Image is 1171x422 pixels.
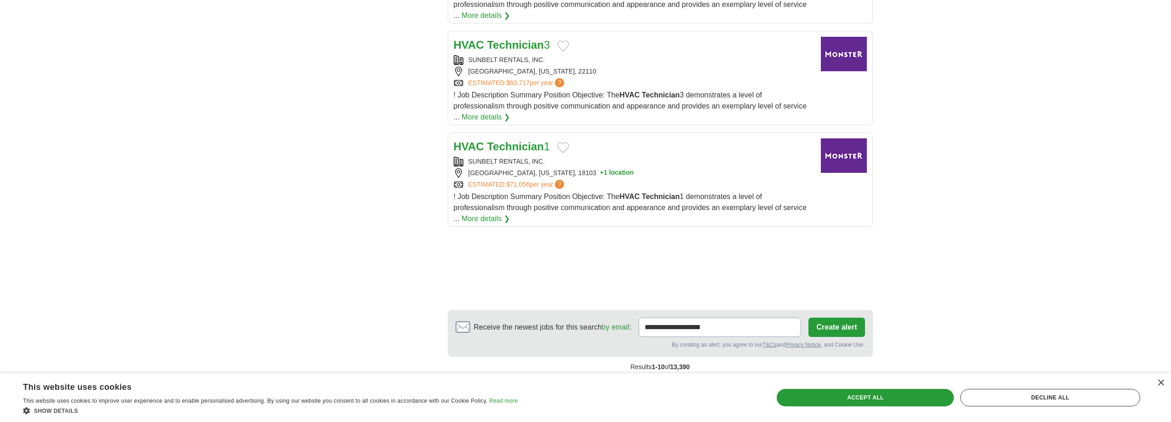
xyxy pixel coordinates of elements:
a: Privacy Notice [785,342,821,348]
div: This website uses cookies [23,379,495,393]
span: Show details [34,408,78,414]
strong: HVAC [454,39,484,51]
span: $60,717 [506,79,530,86]
div: [GEOGRAPHIC_DATA], [US_STATE], 22110 [454,67,813,76]
span: $71,056 [506,181,530,188]
a: ESTIMATED:$71,056per year? [468,180,566,189]
span: ! Job Description Summary Position Objective: The 1 demonstrates a level of professionalism throu... [454,193,807,222]
strong: HVAC [619,91,640,99]
div: Accept all [777,389,954,406]
strong: HVAC [619,193,640,200]
img: Company logo [821,37,867,71]
button: Create alert [808,318,865,337]
div: By creating an alert, you agree to our and , and Cookie Use. [456,341,865,349]
button: +1 location [600,168,634,178]
a: HVAC Technician1 [454,140,550,153]
strong: Technician [642,193,680,200]
span: 13,390 [670,363,690,371]
span: ? [555,180,564,189]
div: [GEOGRAPHIC_DATA], [US_STATE], 18103 [454,168,813,178]
button: Add to favorite jobs [557,142,569,153]
div: Show details [23,406,518,415]
div: SUNBELT RENTALS, INC. [454,55,813,65]
span: Receive the newest jobs for this search : [474,322,631,333]
strong: HVAC [454,140,484,153]
img: Company logo [821,138,867,173]
div: Decline all [960,389,1140,406]
div: Results of [448,357,873,377]
span: ? [555,78,564,87]
a: More details ❯ [461,10,510,21]
a: T&Cs [762,342,776,348]
span: + [600,168,604,178]
strong: Technician [642,91,680,99]
span: This website uses cookies to improve user experience and to enable personalised advertising. By u... [23,398,488,404]
a: HVAC Technician3 [454,39,550,51]
span: 1-10 [652,363,665,371]
span: ! Job Description Summary Position Objective: The 3 demonstrates a level of professionalism throu... [454,91,807,121]
a: ESTIMATED:$60,717per year? [468,78,566,88]
div: Close [1157,380,1164,387]
a: Read more, opens a new window [489,398,518,404]
a: by email [602,323,629,331]
strong: Technician [487,140,544,153]
strong: Technician [487,39,544,51]
button: Add to favorite jobs [557,40,569,51]
div: SUNBELT RENTALS, INC. [454,157,813,166]
iframe: Ads by Google [448,234,873,302]
a: More details ❯ [461,213,510,224]
a: More details ❯ [461,112,510,123]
